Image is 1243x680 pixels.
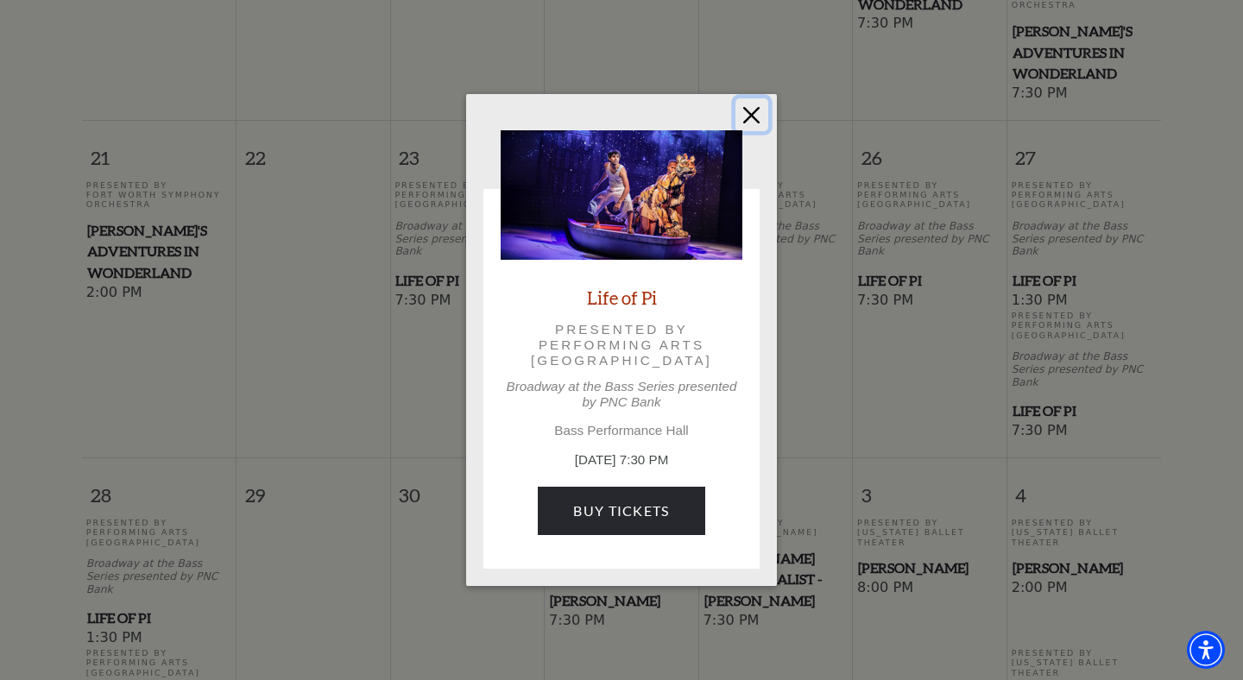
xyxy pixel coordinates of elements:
[501,423,742,438] p: Bass Performance Hall
[525,322,718,369] p: Presented by Performing Arts [GEOGRAPHIC_DATA]
[501,379,742,410] p: Broadway at the Bass Series presented by PNC Bank
[587,286,657,309] a: Life of Pi
[501,130,742,260] img: Life of Pi
[1187,631,1225,669] div: Accessibility Menu
[538,487,704,535] a: Buy Tickets
[501,450,742,470] p: [DATE] 7:30 PM
[735,98,768,131] button: Close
